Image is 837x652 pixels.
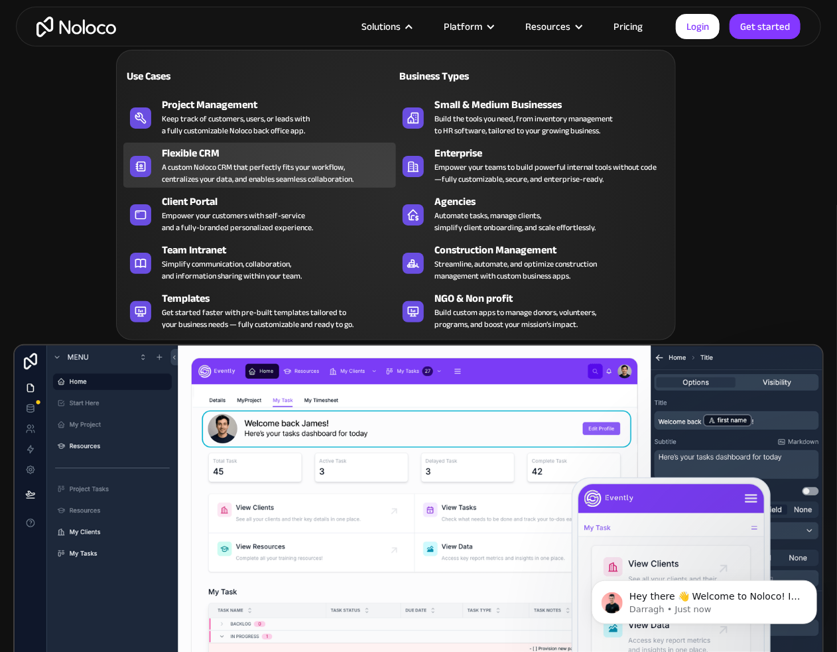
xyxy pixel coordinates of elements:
[434,113,613,137] div: Build the tools you need, from inventory management to HR software, tailored to your growing busi...
[730,14,801,39] a: Get started
[396,239,669,285] a: Construction ManagementStreamline, automate, and optimize constructionmanagement with custom busi...
[162,161,354,185] div: A custom Noloco CRM that perfectly fits your workflow, centralizes your data, and enables seamles...
[396,143,669,188] a: EnterpriseEmpower your teams to build powerful internal tools without code—fully customizable, se...
[434,210,596,233] div: Automate tasks, manage clients, simplify client onboarding, and scale effortlessly.
[116,31,676,340] nav: Solutions
[123,94,396,139] a: Project ManagementKeep track of customers, users, or leads witha fully customizable Noloco back o...
[597,18,659,35] a: Pricing
[396,68,527,84] div: Business Types
[525,18,570,35] div: Resources
[123,68,254,84] div: Use Cases
[36,17,116,37] a: home
[434,161,662,185] div: Empower your teams to build powerful internal tools without code—fully customizable, secure, and ...
[434,291,675,306] div: NGO & Non profit
[162,145,402,161] div: Flexible CRM
[123,143,396,188] a: Flexible CRMA custom Noloco CRM that perfectly fits your workflow,centralizes your data, and enab...
[434,306,596,330] div: Build custom apps to manage donors, volunteers, programs, and boost your mission’s impact.
[162,306,354,330] div: Get started faster with pre-built templates tailored to your business needs — fully customizable ...
[434,145,675,161] div: Enterprise
[123,60,396,91] a: Use Cases
[123,239,396,285] a: Team IntranetSimplify communication, collaboration,and information sharing within your team.
[396,191,669,236] a: AgenciesAutomate tasks, manage clients,simplify client onboarding, and scale effortlessly.
[396,288,669,333] a: NGO & Non profitBuild custom apps to manage donors, volunteers,programs, and boost your mission’s...
[676,14,720,39] a: Login
[162,194,402,210] div: Client Portal
[123,191,396,236] a: Client PortalEmpower your customers with self-serviceand a fully-branded personalized experience.
[396,60,669,91] a: Business Types
[434,97,675,113] div: Small & Medium Businesses
[509,18,597,35] div: Resources
[162,97,402,113] div: Project Management
[162,242,402,258] div: Team Intranet
[361,18,401,35] div: Solutions
[396,94,669,139] a: Small & Medium BusinessesBuild the tools you need, from inventory managementto HR software, tailo...
[434,242,675,258] div: Construction Management
[572,553,837,645] iframe: Intercom notifications message
[444,18,482,35] div: Platform
[162,258,302,282] div: Simplify communication, collaboration, and information sharing within your team.
[434,258,597,282] div: Streamline, automate, and optimize construction management with custom business apps.
[162,291,402,306] div: Templates
[345,18,427,35] div: Solutions
[162,210,313,233] div: Empower your customers with self-service and a fully-branded personalized experience.
[434,194,675,210] div: Agencies
[13,50,824,157] h2: Business Apps for Teams
[162,113,310,137] div: Keep track of customers, users, or leads with a fully customizable Noloco back office app.
[123,288,396,333] a: TemplatesGet started faster with pre-built templates tailored toyour business needs — fully custo...
[427,18,509,35] div: Platform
